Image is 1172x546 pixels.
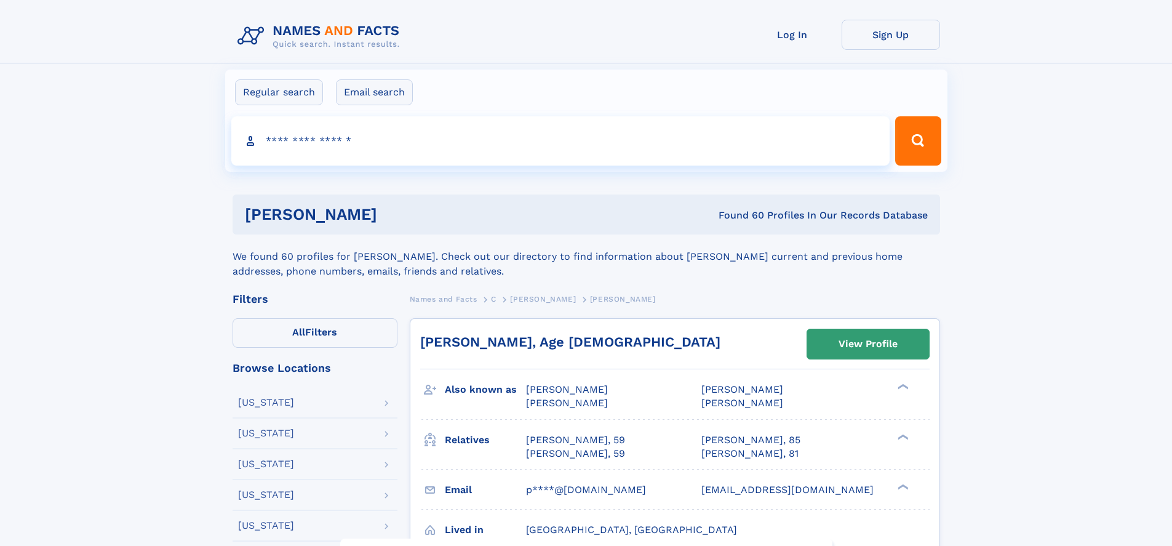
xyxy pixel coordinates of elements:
a: [PERSON_NAME], 85 [701,433,800,447]
span: [PERSON_NAME] [701,383,783,395]
div: Browse Locations [233,363,397,374]
span: All [292,326,305,338]
input: search input [231,116,890,166]
img: Logo Names and Facts [233,20,410,53]
span: [PERSON_NAME] [510,295,576,303]
label: Regular search [235,79,323,105]
div: Filters [233,294,397,305]
div: ❯ [895,383,909,391]
div: [US_STATE] [238,490,294,500]
span: [PERSON_NAME] [590,295,656,303]
span: [PERSON_NAME] [526,397,608,409]
h3: Also known as [445,379,526,400]
a: [PERSON_NAME], 81 [701,447,799,460]
a: C [491,291,496,307]
a: View Profile [807,329,929,359]
div: ❯ [895,433,909,441]
h3: Email [445,480,526,500]
span: [PERSON_NAME] [701,397,783,409]
button: Search Button [895,116,941,166]
label: Filters [233,318,397,348]
div: [US_STATE] [238,428,294,438]
div: View Profile [839,330,898,358]
div: [US_STATE] [238,459,294,469]
div: We found 60 profiles for [PERSON_NAME]. Check out our directory to find information about [PERSON... [233,235,940,279]
div: ❯ [895,483,909,491]
span: [PERSON_NAME] [526,383,608,395]
h3: Lived in [445,520,526,540]
a: [PERSON_NAME], 59 [526,433,625,447]
a: Sign Up [842,20,940,50]
a: [PERSON_NAME], Age [DEMOGRAPHIC_DATA] [420,334,720,350]
span: C [491,295,496,303]
a: [PERSON_NAME] [510,291,576,307]
div: [US_STATE] [238,398,294,407]
label: Email search [336,79,413,105]
a: Names and Facts [410,291,477,307]
h1: [PERSON_NAME] [245,207,548,222]
div: [US_STATE] [238,521,294,531]
h3: Relatives [445,430,526,451]
span: [GEOGRAPHIC_DATA], [GEOGRAPHIC_DATA] [526,524,737,536]
a: [PERSON_NAME], 59 [526,447,625,460]
div: Found 60 Profiles In Our Records Database [548,209,928,222]
a: Log In [743,20,842,50]
span: [EMAIL_ADDRESS][DOMAIN_NAME] [701,484,874,496]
